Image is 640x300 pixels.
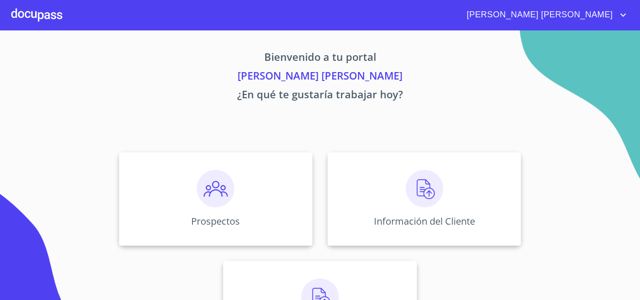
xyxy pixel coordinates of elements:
button: account of current user [460,7,629,22]
p: Información del Cliente [374,215,475,227]
p: ¿En qué te gustaría trabajar hoy? [31,87,609,105]
img: prospectos.png [197,170,234,207]
img: carga.png [406,170,443,207]
p: Prospectos [191,215,240,227]
p: Bienvenido a tu portal [31,49,609,68]
span: [PERSON_NAME] [PERSON_NAME] [460,7,618,22]
p: [PERSON_NAME] [PERSON_NAME] [31,68,609,87]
